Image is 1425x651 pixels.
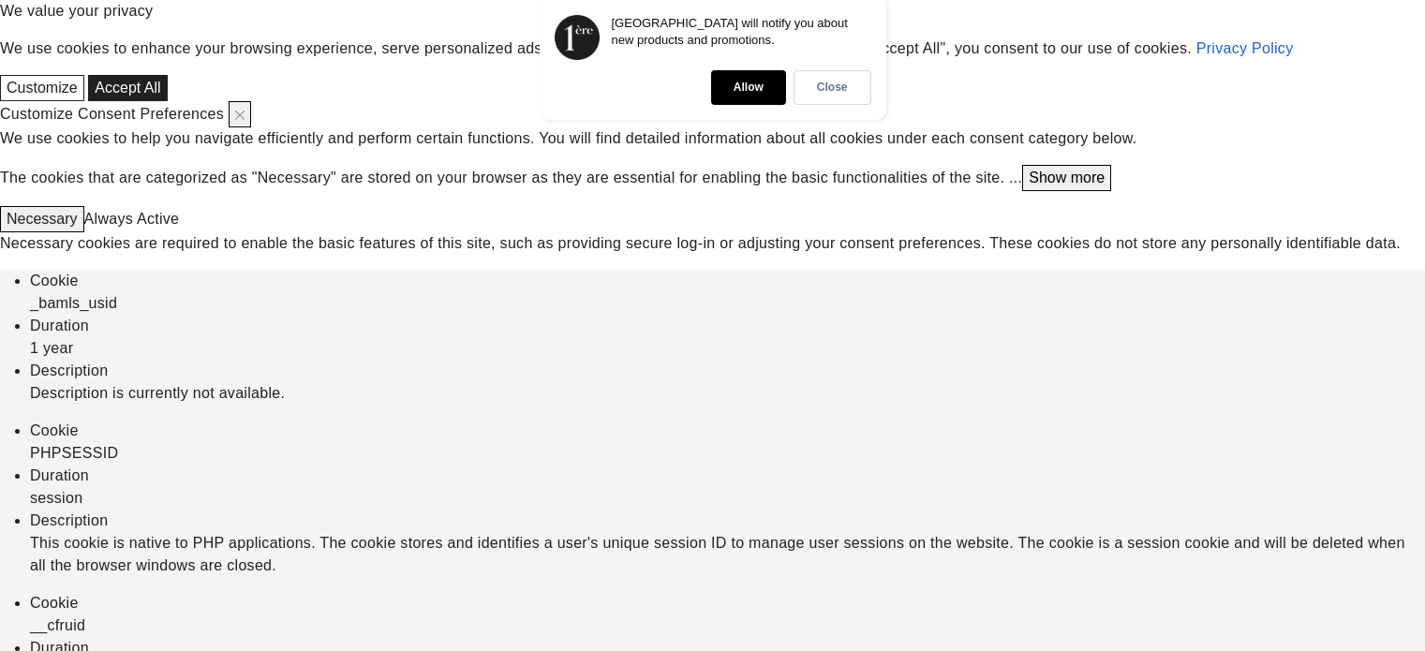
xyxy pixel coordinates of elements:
div: __cfruid [30,614,1425,637]
div: Cookie [30,270,1425,292]
div: Description [30,360,1425,382]
div: Description [30,510,1425,532]
img: Close [235,111,245,120]
p: Close [817,81,848,95]
div: session [30,487,1425,510]
button: Close [229,101,251,127]
p: Allow [734,81,764,95]
div: PHPSESSID [30,442,1425,465]
div: Description is currently not available. [30,382,1425,405]
div: Duration [30,315,1425,337]
div: Cookie [30,592,1425,614]
button: Show more [1022,165,1111,191]
div: 1 year [30,337,1425,360]
span: Always Active [84,211,180,227]
div: Duration [30,465,1425,487]
p: [GEOGRAPHIC_DATA] will notify you about new products and promotions. [612,16,848,47]
div: Cookie [30,420,1425,442]
button: Accept All [88,75,167,101]
div: This cookie is native to PHP applications. The cookie stores and identifies a user's unique sessi... [30,532,1425,577]
div: _bamls_usid [30,292,1425,315]
a: Privacy Policy [1196,40,1294,56]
